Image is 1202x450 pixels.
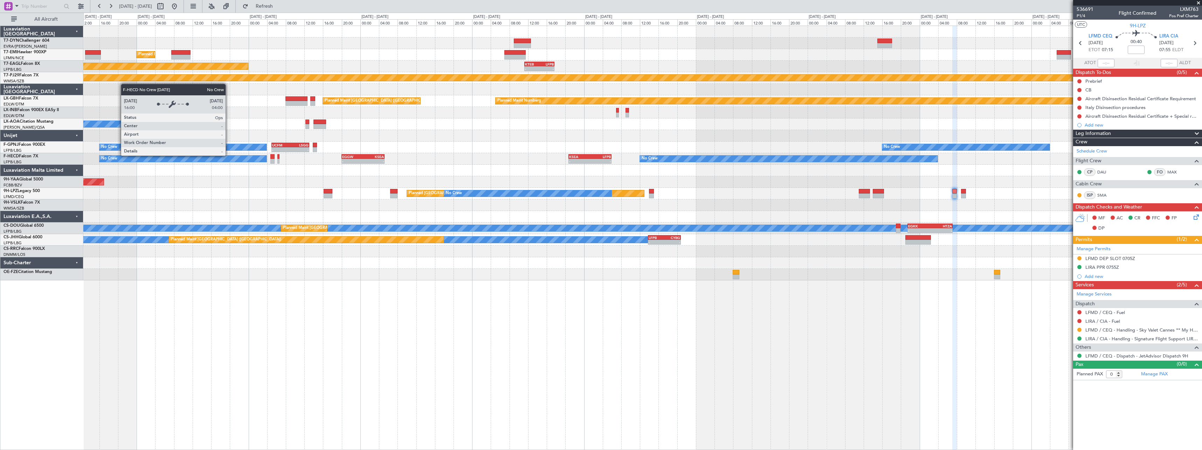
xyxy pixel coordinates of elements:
[809,14,836,20] div: [DATE] - [DATE]
[1085,104,1146,110] div: Italy Disinsection procedures
[8,14,76,25] button: All Aircraft
[304,19,323,26] div: 12:00
[4,247,45,251] a: CS-RRCFalcon 900LX
[1084,191,1096,199] div: ISP
[118,19,137,26] div: 20:00
[101,154,117,164] div: No Crew
[908,229,930,233] div: -
[4,224,20,228] span: CS-DOU
[4,189,40,193] a: 9H-LPZLegacy 500
[845,19,864,26] div: 08:00
[1098,225,1105,232] span: DP
[435,19,454,26] div: 16:00
[4,194,24,199] a: LFMD/CEQ
[957,19,975,26] div: 08:00
[446,188,462,199] div: No Crew
[1131,39,1142,46] span: 00:40
[379,19,398,26] div: 04:00
[4,73,39,77] a: T7-PJ29Falcon 7X
[1177,281,1187,288] span: (2/5)
[510,19,528,26] div: 08:00
[603,19,621,26] div: 04:00
[4,39,49,43] a: T7-DYNChallenger 604
[99,19,118,26] div: 16:00
[1089,33,1112,40] span: LFMD CEQ
[361,14,388,20] div: [DATE] - [DATE]
[1102,47,1113,54] span: 07:15
[497,96,541,106] div: Planned Maint Nurnberg
[697,14,724,20] div: [DATE] - [DATE]
[1077,371,1103,378] label: Planned PAX
[1159,40,1174,47] span: [DATE]
[1031,19,1050,26] div: 00:00
[1085,78,1102,84] div: Prebrief
[1076,236,1092,244] span: Permits
[664,236,680,240] div: CYBG
[454,19,472,26] div: 20:00
[539,62,554,66] div: LFPB
[1085,327,1198,333] a: LFMD / CEQ - Handling - Sky Valet Cannes ** My Handling**LFMD / CEQ
[286,19,304,26] div: 08:00
[590,155,611,159] div: LFPB
[119,3,152,9] span: [DATE] - [DATE]
[1172,47,1183,54] span: ELDT
[4,96,19,101] span: LX-GBH
[4,177,19,182] span: 9H-YAA
[81,19,99,26] div: 12:00
[930,224,952,228] div: HTZA
[938,19,957,26] div: 04:00
[1076,138,1087,146] span: Crew
[1013,19,1031,26] div: 20:00
[525,67,539,71] div: -
[342,155,363,159] div: EGGW
[4,143,45,147] a: F-GPNJFalcon 900EX
[250,14,277,20] div: [DATE] - [DATE]
[4,270,52,274] a: OE-FZECitation Mustang
[658,19,677,26] div: 16:00
[4,189,18,193] span: 9H-LPZ
[1152,215,1160,222] span: FFC
[4,159,22,165] a: LFPB/LBG
[4,224,44,228] a: CS-DOUGlobal 6500
[1085,113,1198,119] div: Aircraft Disinsection Residual Certificate + Special request
[491,19,509,26] div: 04:00
[1177,236,1187,243] span: (1/2)
[1075,21,1087,28] button: UTC
[1076,300,1095,308] span: Dispatch
[137,19,155,26] div: 00:00
[472,19,491,26] div: 00:00
[1085,122,1198,128] div: Add new
[920,19,938,26] div: 00:00
[174,19,193,26] div: 08:00
[4,102,24,107] a: EDLW/DTM
[1167,169,1183,175] a: MAX
[1085,318,1120,324] a: LIRA / CIA - Fuel
[1179,60,1191,67] span: ALDT
[1085,264,1119,270] div: LIRA PPR 0755Z
[85,14,112,20] div: [DATE] - [DATE]
[193,19,211,26] div: 12:00
[155,19,174,26] div: 04:00
[342,159,363,163] div: -
[473,14,500,20] div: [DATE] - [DATE]
[4,154,19,158] span: F-HECD
[283,223,393,233] div: Planned Maint [GEOGRAPHIC_DATA] ([GEOGRAPHIC_DATA])
[1117,215,1123,222] span: AC
[363,155,384,159] div: KSEA
[1098,215,1105,222] span: MF
[272,148,290,152] div: -
[4,39,19,43] span: T7-DYN
[590,159,611,163] div: -
[1076,130,1111,138] span: Leg Information
[101,142,117,152] div: No Crew
[1159,33,1178,40] span: LIRA CIA
[4,120,54,124] a: LX-AOACitation Mustang
[4,148,22,153] a: LFPB/LBG
[4,108,59,112] a: LX-INBFalcon 900EX EASy II
[921,14,948,20] div: [DATE] - [DATE]
[138,49,205,60] div: Planned Maint [GEOGRAPHIC_DATA]
[4,108,17,112] span: LX-INB
[1084,60,1096,67] span: ATOT
[1050,19,1069,26] div: 04:00
[4,240,22,246] a: LFPB/LBG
